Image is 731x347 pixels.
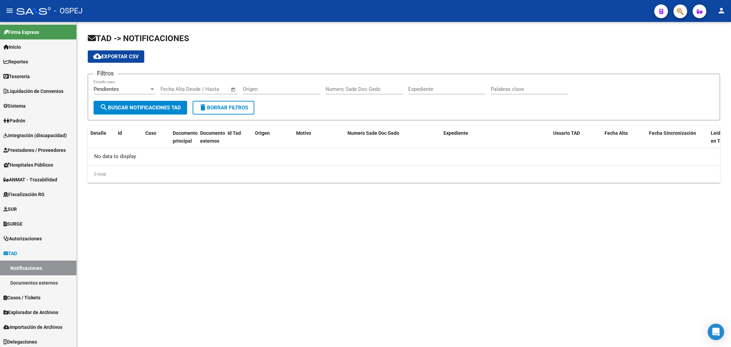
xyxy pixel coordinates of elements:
span: Prestadores / Proveedores [3,146,66,154]
span: Documentos externos [200,130,228,144]
datatable-header-cell: Id Tad [225,126,252,148]
span: SUR [3,205,17,213]
span: Borrar Filtros [199,105,248,111]
datatable-header-cell: Fecha Sincronización [646,126,708,148]
span: Expediente [443,130,468,136]
button: Buscar Notificaciones TAD [94,101,187,115]
span: Id [118,130,122,136]
datatable-header-cell: Motivo [293,126,345,148]
span: Firma Express [3,28,39,36]
span: Hospitales Públicos [3,161,53,169]
button: Borrar Filtros [193,101,254,115]
span: Documento principal [173,130,198,144]
span: ANMAT - Trazabilidad [3,176,57,183]
span: Origen [255,130,270,136]
mat-icon: delete [199,103,207,111]
datatable-header-cell: Usuario TAD [550,126,602,148]
span: Detalle [90,130,106,136]
mat-icon: search [100,103,108,111]
span: Integración (discapacidad) [3,132,67,139]
span: Caso [145,130,156,136]
span: Explorador de Archivos [3,309,58,316]
button: Open calendar [230,86,237,94]
span: Padrón [3,117,25,124]
input: Fecha inicio [160,86,188,92]
span: Inicio [3,43,21,51]
datatable-header-cell: Expediente [441,126,550,148]
datatable-header-cell: Detalle [88,126,115,148]
span: Buscar Notificaciones TAD [100,105,181,111]
span: Id Tad [228,130,241,136]
datatable-header-cell: Id [115,126,143,148]
datatable-header-cell: Caso [143,126,170,148]
span: SURGE [3,220,23,228]
datatable-header-cell: Documento principal [170,126,197,148]
button: Exportar CSV [88,50,144,63]
span: Sistema [3,102,26,110]
span: Usuario TAD [553,130,580,136]
mat-icon: menu [5,7,14,15]
span: Importación de Archivos [3,323,62,331]
datatable-header-cell: Numero Sade Doc Gedo [345,126,441,148]
input: Fecha fin [194,86,228,92]
span: Numero Sade Doc Gedo [348,130,399,136]
datatable-header-cell: Documentos externos [197,126,225,148]
div: No data to display [88,148,720,165]
mat-icon: person [717,7,726,15]
div: Open Intercom Messenger [708,324,724,340]
h3: Filtros [94,69,117,78]
span: Fecha Sincronización [649,130,696,136]
span: Fiscalización RG [3,191,45,198]
span: Reportes [3,58,28,65]
span: Fecha Alta [605,130,628,136]
span: Casos / Tickets [3,294,40,301]
div: 0 total [88,166,720,183]
span: Autorizaciones [3,235,42,242]
span: Exportar CSV [93,53,139,60]
span: Leído en TAD [711,130,726,144]
datatable-header-cell: Origen [252,126,293,148]
mat-icon: cloud_download [93,52,101,60]
span: Delegaciones [3,338,37,346]
span: TAD [3,250,17,257]
datatable-header-cell: Fecha Alta [602,126,646,148]
span: Tesorería [3,73,30,80]
span: Pendientes [94,86,119,92]
span: Motivo [296,130,311,136]
span: Liquidación de Convenios [3,87,63,95]
span: - OSPEJ [54,3,83,19]
span: TAD -> NOTIFICACIONES [88,34,189,43]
